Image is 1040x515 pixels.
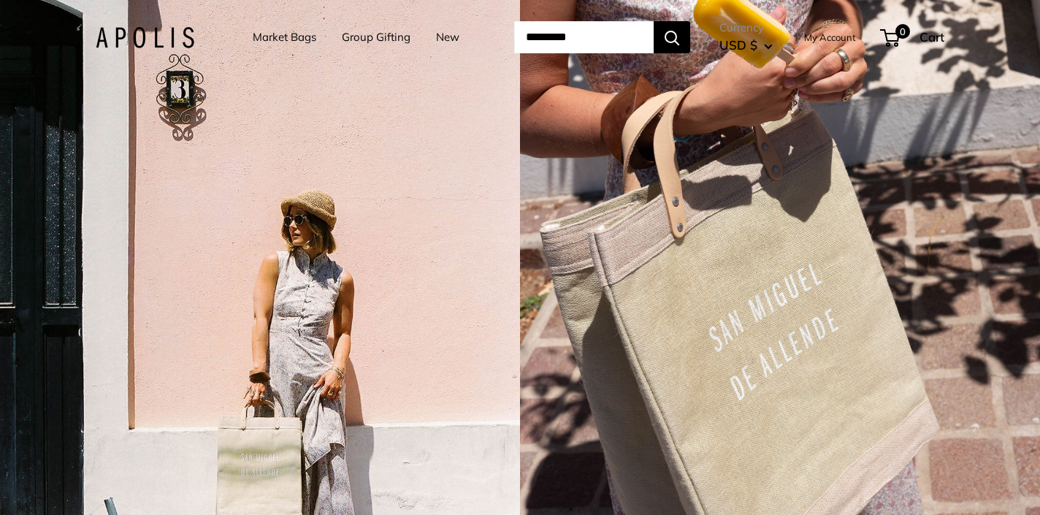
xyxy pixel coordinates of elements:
[342,27,410,47] a: Group Gifting
[919,29,944,45] span: Cart
[719,18,773,38] span: Currency
[96,27,194,48] img: Apolis
[253,27,316,47] a: Market Bags
[804,28,856,46] a: My Account
[882,26,944,49] a: 0 Cart
[514,21,654,53] input: Search...
[436,27,459,47] a: New
[895,24,910,39] span: 0
[654,21,690,53] button: Search
[719,34,773,57] button: USD $
[719,37,757,53] span: USD $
